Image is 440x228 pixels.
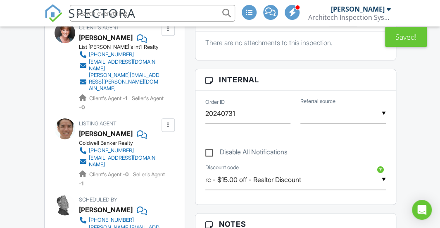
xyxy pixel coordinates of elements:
[79,31,133,44] a: [PERSON_NAME]
[79,59,159,72] a: [EMAIL_ADDRESS][DOMAIN_NAME]
[89,51,134,58] div: [PHONE_NUMBER]
[89,59,159,72] div: [EMAIL_ADDRESS][DOMAIN_NAME]
[308,13,391,22] div: Architech Inspection Systems, Inc
[385,27,427,47] div: Saved!
[79,155,159,168] a: [EMAIL_ADDRESS][DOMAIN_NAME]
[79,140,166,146] div: Coldwell Banker Realty
[89,217,134,223] div: [PHONE_NUMBER]
[89,171,130,178] span: Client's Agent -
[300,98,335,105] label: Referral source
[79,120,117,127] span: Listing Agent
[205,164,239,171] label: Discount code
[79,50,159,59] a: [PHONE_NUMBER]
[89,147,134,154] div: [PHONE_NUMBER]
[205,148,288,158] label: Disable All Notifications
[79,146,159,155] a: [PHONE_NUMBER]
[125,171,128,178] strong: 0
[79,216,159,224] a: [PHONE_NUMBER]
[79,197,117,203] span: Scheduled By
[205,98,225,106] label: Order ID
[79,204,133,216] div: [PERSON_NAME]
[81,180,83,187] strong: 1
[205,38,386,47] p: There are no attachments to this inspection.
[70,5,235,22] input: Search everything...
[89,72,159,92] div: [PERSON_NAME][EMAIL_ADDRESS][PERSON_NAME][DOMAIN_NAME]
[44,11,136,29] a: SPECTORA
[79,127,133,140] a: [PERSON_NAME]
[125,95,127,101] strong: 1
[89,155,159,168] div: [EMAIL_ADDRESS][DOMAIN_NAME]
[79,72,159,92] a: [PERSON_NAME][EMAIL_ADDRESS][PERSON_NAME][DOMAIN_NAME]
[81,104,85,110] strong: 0
[331,5,385,13] div: [PERSON_NAME]
[412,200,432,220] div: Open Intercom Messenger
[79,44,166,50] div: List [PERSON_NAME]'s Int'l Realty
[89,95,128,101] span: Client's Agent -
[195,69,396,91] h3: Internal
[44,4,62,22] img: The Best Home Inspection Software - Spectora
